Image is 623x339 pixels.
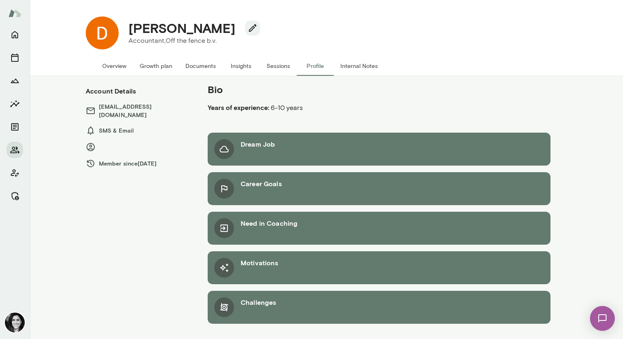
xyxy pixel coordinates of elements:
[260,56,297,76] button: Sessions
[241,297,276,307] h6: Challenges
[179,56,222,76] button: Documents
[129,20,235,36] h4: [PERSON_NAME]
[334,56,384,76] button: Internal Notes
[7,165,23,181] button: Client app
[8,5,21,21] img: Mento
[241,179,282,189] h6: Career Goals
[86,16,119,49] img: Dany Kazadi
[241,139,275,149] h6: Dream Job
[222,56,260,76] button: Insights
[208,83,485,96] h5: Bio
[208,103,269,111] b: Years of experience:
[241,218,297,228] h6: Need in Coaching
[7,119,23,135] button: Documents
[241,258,279,268] h6: Motivations
[7,49,23,66] button: Sessions
[7,188,23,204] button: Manage
[133,56,179,76] button: Growth plan
[96,56,133,76] button: Overview
[86,159,191,168] h6: Member since [DATE]
[5,313,25,332] img: Jamie Albers
[7,142,23,158] button: Members
[86,103,191,119] h6: [EMAIL_ADDRESS][DOMAIN_NAME]
[86,86,136,96] h6: Account Details
[297,56,334,76] button: Profile
[86,126,191,136] h6: SMS & Email
[129,36,253,46] p: Accountant, Off the fence b.v.
[7,72,23,89] button: Growth Plan
[7,26,23,43] button: Home
[7,96,23,112] button: Insights
[208,103,485,113] p: 6-10 years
